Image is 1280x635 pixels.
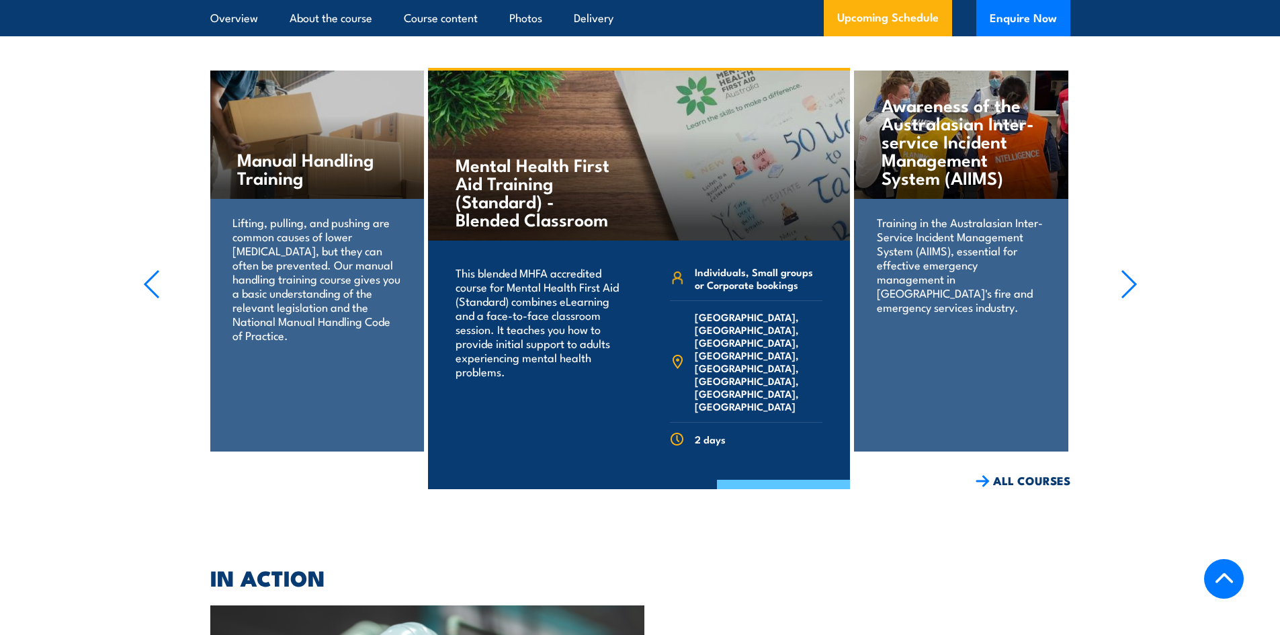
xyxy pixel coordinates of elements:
[717,480,850,515] a: COURSE DETAILS
[210,568,1070,587] h2: IN ACTION
[976,473,1070,489] a: ALL COURSES
[877,215,1046,314] p: Training in the Australasian Inter-Service Incident Management System (AIIMS), essential for effe...
[456,155,613,228] h4: Mental Health First Aid Training (Standard) - Blended Classroom
[232,215,401,342] p: Lifting, pulling, and pushing are common causes of lower [MEDICAL_DATA], but they can often be pr...
[882,95,1041,186] h4: Awareness of the Australasian Inter-service Incident Management System (AIIMS)
[695,310,822,413] span: [GEOGRAPHIC_DATA], [GEOGRAPHIC_DATA], [GEOGRAPHIC_DATA], [GEOGRAPHIC_DATA], [GEOGRAPHIC_DATA], [G...
[695,265,822,291] span: Individuals, Small groups or Corporate bookings
[695,433,726,446] span: 2 days
[456,265,622,378] p: This blended MHFA accredited course for Mental Health First Aid (Standard) combines eLearning and...
[237,150,396,186] h4: Manual Handling Training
